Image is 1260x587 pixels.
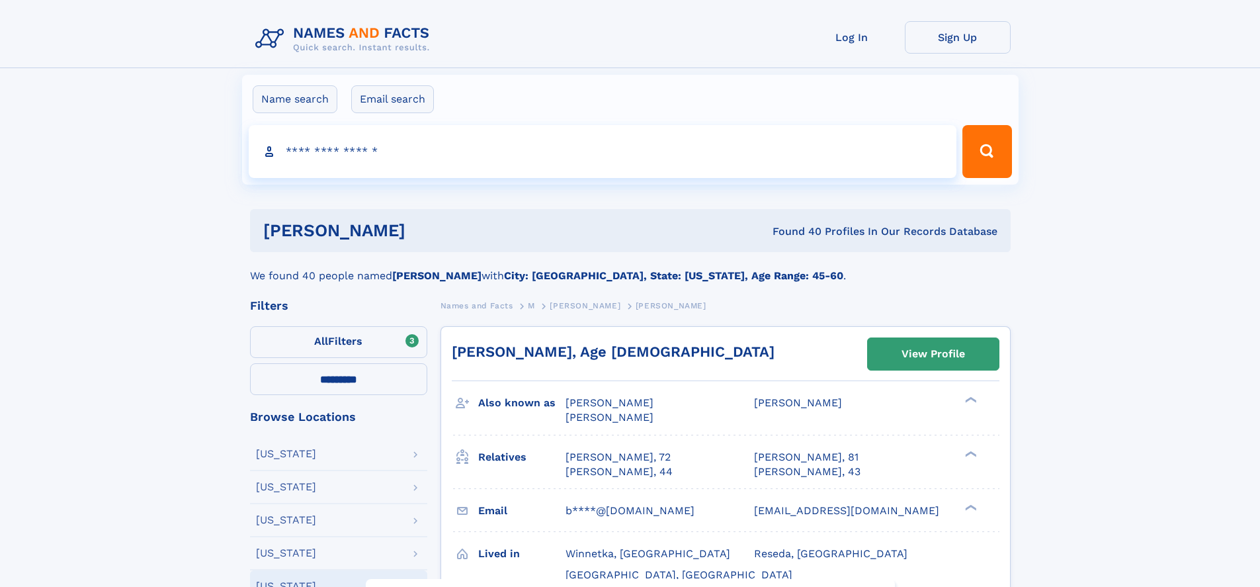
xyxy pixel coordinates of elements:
[528,301,535,310] span: M
[478,446,566,469] h3: Relatives
[250,326,427,358] label: Filters
[962,503,978,512] div: ❯
[478,500,566,522] h3: Email
[504,269,843,282] b: City: [GEOGRAPHIC_DATA], State: [US_STATE], Age Range: 45-60
[256,449,316,459] div: [US_STATE]
[905,21,1011,54] a: Sign Up
[441,297,513,314] a: Names and Facts
[550,301,620,310] span: [PERSON_NAME]
[256,482,316,492] div: [US_STATE]
[478,392,566,414] h3: Also known as
[566,396,653,409] span: [PERSON_NAME]
[566,450,671,465] a: [PERSON_NAME], 72
[250,21,441,57] img: Logo Names and Facts
[754,396,842,409] span: [PERSON_NAME]
[256,515,316,525] div: [US_STATE]
[528,297,535,314] a: M
[550,297,620,314] a: [PERSON_NAME]
[351,85,434,113] label: Email search
[754,504,939,517] span: [EMAIL_ADDRESS][DOMAIN_NAME]
[452,343,775,360] a: [PERSON_NAME], Age [DEMOGRAPHIC_DATA]
[566,411,653,424] span: [PERSON_NAME]
[392,269,482,282] b: [PERSON_NAME]
[754,465,861,479] a: [PERSON_NAME], 43
[250,300,427,312] div: Filters
[566,547,730,560] span: Winnetka, [GEOGRAPHIC_DATA]
[868,338,999,370] a: View Profile
[754,547,907,560] span: Reseda, [GEOGRAPHIC_DATA]
[566,465,673,479] a: [PERSON_NAME], 44
[589,224,997,239] div: Found 40 Profiles In Our Records Database
[250,252,1011,284] div: We found 40 people named with .
[478,543,566,565] h3: Lived in
[636,301,706,310] span: [PERSON_NAME]
[902,339,965,369] div: View Profile
[250,411,427,423] div: Browse Locations
[256,548,316,559] div: [US_STATE]
[566,568,792,581] span: [GEOGRAPHIC_DATA], [GEOGRAPHIC_DATA]
[754,450,859,465] a: [PERSON_NAME], 81
[253,85,337,113] label: Name search
[799,21,905,54] a: Log In
[962,125,1011,178] button: Search Button
[263,222,589,239] h1: [PERSON_NAME]
[962,396,978,404] div: ❯
[249,125,957,178] input: search input
[314,335,328,347] span: All
[962,449,978,458] div: ❯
